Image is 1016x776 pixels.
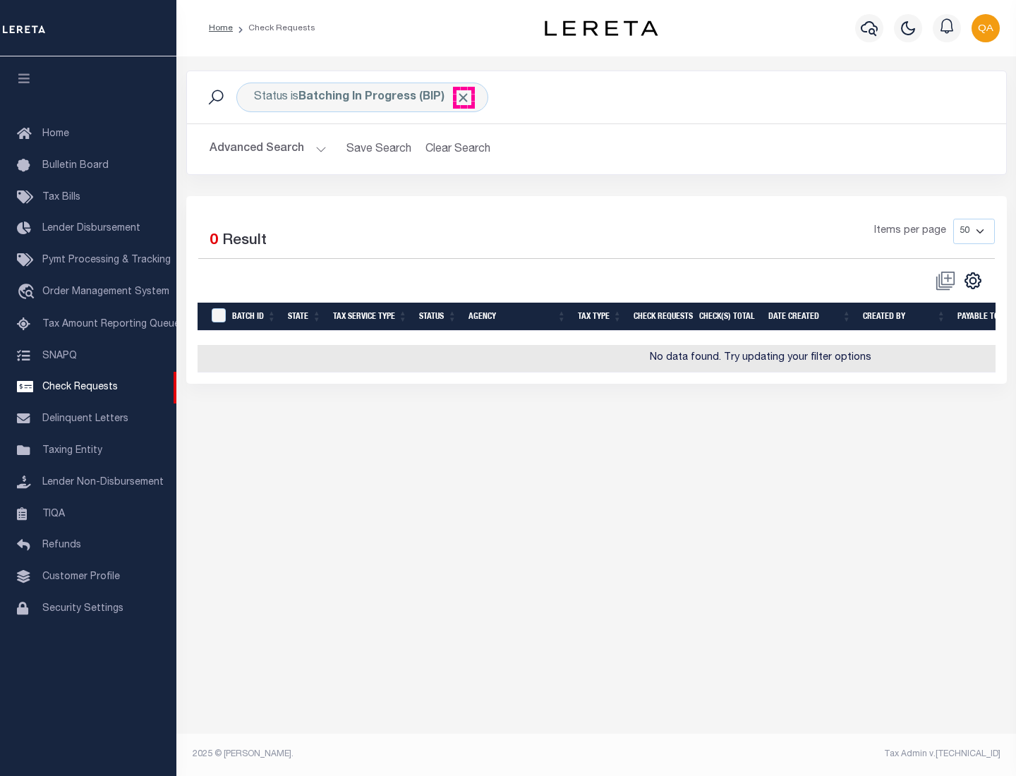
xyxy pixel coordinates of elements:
[42,129,69,139] span: Home
[282,303,327,332] th: State: activate to sort column ascending
[572,303,628,332] th: Tax Type: activate to sort column ascending
[298,92,471,103] b: Batching In Progress (BIP)
[226,303,282,332] th: Batch Id: activate to sort column ascending
[545,20,658,36] img: logo-dark.svg
[233,22,315,35] li: Check Requests
[42,572,120,582] span: Customer Profile
[972,14,1000,42] img: svg+xml;base64,PHN2ZyB4bWxucz0iaHR0cDovL3d3dy53My5vcmcvMjAwMC9zdmciIHBvaW50ZXItZXZlbnRzPSJub25lIi...
[694,303,763,332] th: Check(s) Total
[42,414,128,424] span: Delinquent Letters
[210,135,327,163] button: Advanced Search
[42,161,109,171] span: Bulletin Board
[463,303,572,332] th: Agency: activate to sort column ascending
[874,224,946,239] span: Items per page
[182,748,597,760] div: 2025 © [PERSON_NAME].
[42,193,80,202] span: Tax Bills
[607,748,1000,760] div: Tax Admin v.[TECHNICAL_ID]
[17,284,40,302] i: travel_explore
[42,351,77,360] span: SNAPQ
[42,509,65,519] span: TIQA
[42,446,102,456] span: Taxing Entity
[42,224,140,234] span: Lender Disbursement
[763,303,857,332] th: Date Created: activate to sort column ascending
[628,303,694,332] th: Check Requests
[413,303,463,332] th: Status: activate to sort column ascending
[42,287,169,297] span: Order Management System
[42,540,81,550] span: Refunds
[222,230,267,253] label: Result
[338,135,420,163] button: Save Search
[209,24,233,32] a: Home
[857,303,952,332] th: Created By: activate to sort column ascending
[420,135,497,163] button: Clear Search
[236,83,488,112] div: Status is
[456,90,471,105] span: Click to Remove
[42,382,118,392] span: Check Requests
[42,604,123,614] span: Security Settings
[42,320,180,329] span: Tax Amount Reporting Queue
[210,234,218,248] span: 0
[42,478,164,487] span: Lender Non-Disbursement
[42,255,171,265] span: Pymt Processing & Tracking
[327,303,413,332] th: Tax Service Type: activate to sort column ascending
